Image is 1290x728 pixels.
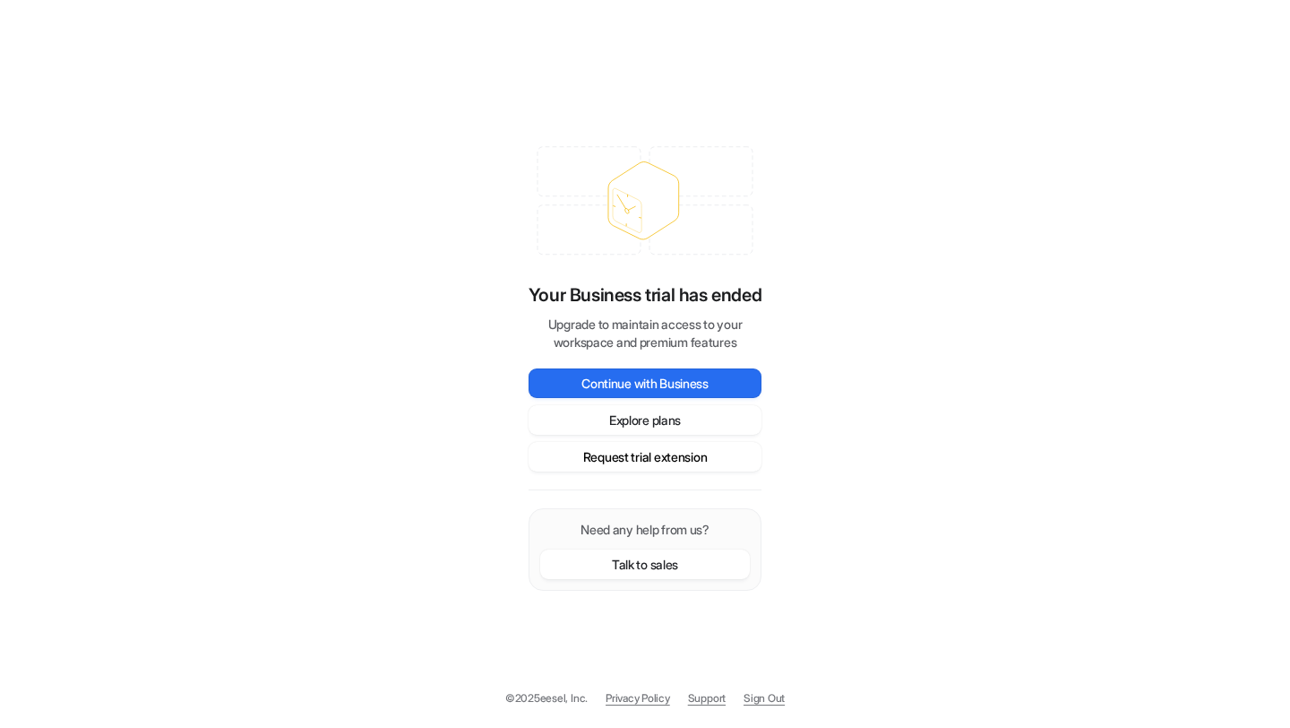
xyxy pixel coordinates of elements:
p: Your Business trial has ended [529,282,761,308]
button: Explore plans [529,405,761,435]
a: Privacy Policy [606,690,670,706]
span: Support [688,690,726,706]
button: Request trial extension [529,442,761,472]
p: © 2025 eesel, Inc. [505,690,588,706]
button: Continue with Business [529,368,761,398]
button: Talk to sales [540,550,750,579]
p: Need any help from us? [540,520,750,539]
a: Sign Out [744,690,785,706]
p: Upgrade to maintain access to your workspace and premium features [529,316,761,351]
